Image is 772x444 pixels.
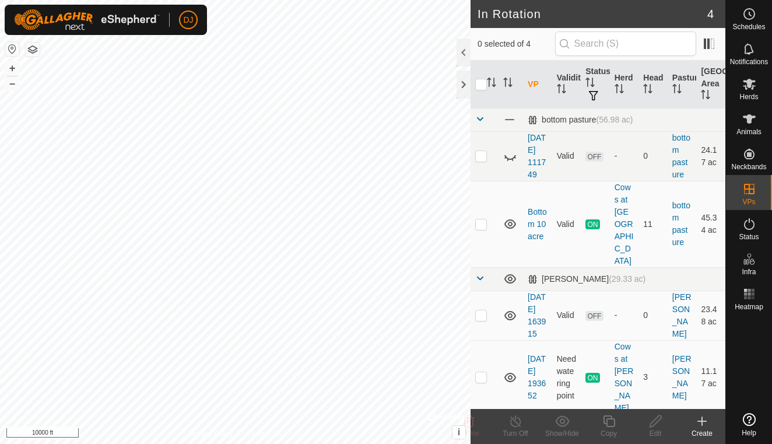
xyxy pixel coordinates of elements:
p-sorticon: Activate to sort [557,86,566,95]
p-sorticon: Activate to sort [503,79,513,89]
a: [DATE] 163915 [528,292,546,338]
button: – [5,76,19,90]
th: Head [638,61,668,109]
span: Infra [742,268,756,275]
p-sorticon: Activate to sort [487,79,496,89]
a: Help [726,408,772,441]
td: 23.48 ac [696,291,725,340]
span: OFF [585,311,603,321]
th: Pasture [668,61,697,109]
td: 0 [638,291,668,340]
p-sorticon: Activate to sort [672,86,682,95]
span: OFF [585,152,603,162]
span: Notifications [730,58,768,65]
button: Map Layers [26,43,40,57]
td: 45.34 ac [696,181,725,267]
span: i [458,427,460,437]
td: Need watering point [552,340,581,414]
button: + [5,61,19,75]
h2: In Rotation [478,7,707,21]
a: Bottom 10 acre [528,207,547,241]
td: Valid [552,291,581,340]
input: Search (S) [555,32,696,56]
div: Copy [585,428,632,439]
th: Status [581,61,610,109]
span: Herds [739,93,758,100]
td: 24.17 ac [696,131,725,181]
div: bottom pasture [528,115,633,125]
div: Turn Off [492,428,539,439]
p-sorticon: Activate to sort [643,86,652,95]
span: Help [742,429,756,436]
th: Herd [610,61,639,109]
span: 4 [707,5,714,23]
p-sorticon: Activate to sort [615,86,624,95]
a: Contact Us [247,429,281,439]
p-sorticon: Activate to sort [585,79,595,89]
th: [GEOGRAPHIC_DATA] Area [696,61,725,109]
span: (29.33 ac) [609,274,645,284]
button: Reset Map [5,42,19,56]
span: ON [585,219,599,229]
td: 11.17 ac [696,340,725,414]
a: [DATE] 193652 [528,354,546,400]
div: [PERSON_NAME] [528,274,645,284]
span: Schedules [732,23,765,30]
td: 3 [638,340,668,414]
a: bottom pasture [672,201,690,247]
td: 11 [638,181,668,267]
span: ON [585,373,599,383]
div: - [615,309,634,321]
span: DJ [183,14,193,26]
span: VPs [742,198,755,205]
th: Validity [552,61,581,109]
div: Cows at [PERSON_NAME] [615,341,634,414]
span: Heatmap [735,303,763,310]
th: VP [523,61,552,109]
td: 0 [638,131,668,181]
div: - [615,150,634,162]
td: Valid [552,181,581,267]
a: [PERSON_NAME] [672,354,692,400]
td: Valid [552,131,581,181]
p-sorticon: Activate to sort [701,92,710,101]
img: Gallagher Logo [14,9,160,30]
button: i [452,426,465,439]
div: Edit [632,428,679,439]
span: 0 selected of 4 [478,38,555,50]
span: Status [739,233,759,240]
a: [DATE] 111749 [528,133,546,179]
span: Neckbands [731,163,766,170]
span: (56.98 ac) [596,115,633,124]
div: Create [679,428,725,439]
a: Privacy Policy [190,429,233,439]
div: Cows at [GEOGRAPHIC_DATA] [615,181,634,267]
span: Animals [736,128,762,135]
a: bottom pasture [672,133,690,179]
div: Show/Hide [539,428,585,439]
a: [PERSON_NAME] [672,292,692,338]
